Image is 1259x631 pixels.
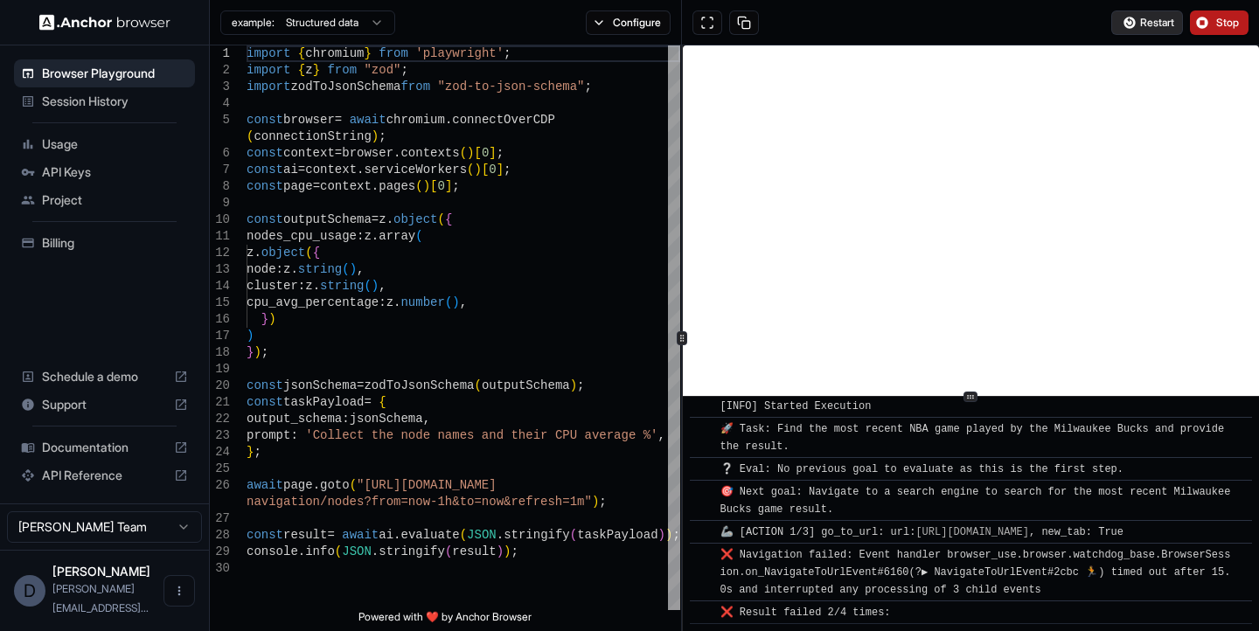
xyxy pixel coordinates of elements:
span: . [313,279,320,293]
span: ; [452,179,459,193]
span: context [283,146,335,160]
span: = [372,212,379,226]
span: ) [592,495,599,509]
span: } [247,345,254,359]
div: Browser Playground [14,59,195,87]
span: . [372,179,379,193]
span: chromium [305,46,364,60]
span: ; [511,544,518,558]
span: ; [599,495,606,509]
div: API Keys [14,158,195,186]
span: [ [482,163,489,177]
span: import [247,46,290,60]
span: Project [42,191,188,209]
span: const [247,146,283,160]
span: . [254,246,261,260]
span: ] [489,146,496,160]
span: zodToJsonSchema [364,378,474,392]
span: ] [497,163,504,177]
span: import [247,63,290,77]
span: zodToJsonSchema [290,80,400,94]
span: : [379,295,386,309]
span: Damon Slinger [52,564,150,579]
span: JSON [467,528,497,542]
span: object [261,246,305,260]
span: ​ [699,604,707,621]
button: Configure [586,10,671,35]
span: . [497,528,504,542]
span: object [393,212,437,226]
span: Documentation [42,439,167,456]
span: taskPayload [283,395,364,409]
div: 16 [210,311,230,328]
span: Stop [1216,16,1241,30]
span: context [305,163,357,177]
span: const [247,179,283,193]
div: 28 [210,527,230,544]
span: ( [437,212,444,226]
span: = [357,378,364,392]
span: { [379,395,386,409]
div: Session History [14,87,195,115]
span: context [320,179,372,193]
span: . [393,295,400,309]
span: 🚀 Task: Find the most recent NBA game played by the Milwaukee Bucks and provide the result. [720,423,1231,453]
button: Open in full screen [692,10,722,35]
span: ( [415,229,422,243]
div: 7 [210,162,230,178]
span: ) [570,378,577,392]
span: z [364,229,371,243]
span: } [364,46,371,60]
span: . [393,528,400,542]
span: = [298,163,305,177]
div: Usage [14,130,195,158]
span: ) [497,544,504,558]
span: ; [585,80,592,94]
span: : [298,279,305,293]
div: 5 [210,112,230,128]
span: [ [474,146,481,160]
span: outputSchema [283,212,372,226]
span: cluster [247,279,298,293]
span: ( [460,146,467,160]
span: : [290,428,297,442]
span: JSON [342,544,372,558]
span: ( [570,528,577,542]
div: 4 [210,95,230,112]
span: : [357,229,364,243]
span: 0 [437,179,444,193]
div: 18 [210,344,230,361]
img: Anchor Logo [39,14,170,31]
span: API Keys [42,163,188,181]
span: jsonSchema [283,378,357,392]
div: Project [14,186,195,214]
span: } [247,445,254,459]
div: 12 [210,245,230,261]
span: z [305,63,312,77]
div: 19 [210,361,230,378]
div: 11 [210,228,230,245]
span: = [327,528,334,542]
span: 🎯 Next goal: Navigate to a search engine to search for the most recent Milwaukee Bucks game result. [720,486,1237,516]
span: serviceWorkers [364,163,467,177]
div: 3 [210,79,230,95]
div: 17 [210,328,230,344]
span: await [350,113,386,127]
span: ) [247,329,254,343]
span: jsonSchema [350,412,423,426]
span: ( [474,378,481,392]
span: evaluate [400,528,459,542]
div: 14 [210,278,230,295]
span: ) [268,312,275,326]
span: Restart [1140,16,1174,30]
span: 'playwright' [415,46,504,60]
div: 13 [210,261,230,278]
span: ; [497,146,504,160]
span: 🦾 [ACTION 1/3] go_to_url: url: , new_tab: True [720,526,1124,538]
span: goto [320,478,350,492]
span: import [247,80,290,94]
span: 'Collect the node names and their CPU average %' [305,428,657,442]
span: . [313,478,320,492]
span: ​ [699,546,707,564]
span: = [335,113,342,127]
